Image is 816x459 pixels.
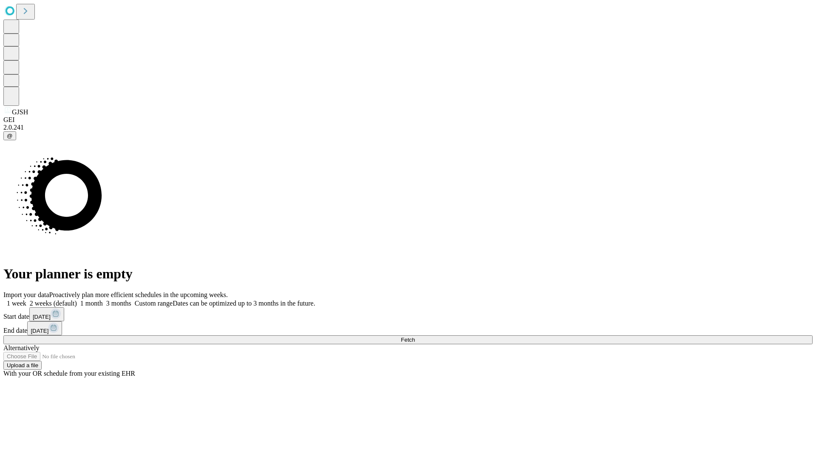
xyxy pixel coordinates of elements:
div: End date [3,321,813,335]
span: 1 month [80,300,103,307]
button: [DATE] [27,321,62,335]
button: Fetch [3,335,813,344]
span: @ [7,133,13,139]
span: Fetch [401,337,415,343]
span: 1 week [7,300,26,307]
span: 2 weeks (default) [30,300,77,307]
div: 2.0.241 [3,124,813,131]
span: Dates can be optimized up to 3 months in the future. [173,300,315,307]
span: With your OR schedule from your existing EHR [3,370,135,377]
span: [DATE] [33,314,51,320]
span: [DATE] [31,328,48,334]
span: Import your data [3,291,49,298]
span: GJSH [12,108,28,116]
button: @ [3,131,16,140]
span: Custom range [135,300,173,307]
span: 3 months [106,300,131,307]
span: Proactively plan more efficient schedules in the upcoming weeks. [49,291,228,298]
div: Start date [3,307,813,321]
button: Upload a file [3,361,42,370]
button: [DATE] [29,307,64,321]
span: Alternatively [3,344,39,351]
div: GEI [3,116,813,124]
h1: Your planner is empty [3,266,813,282]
